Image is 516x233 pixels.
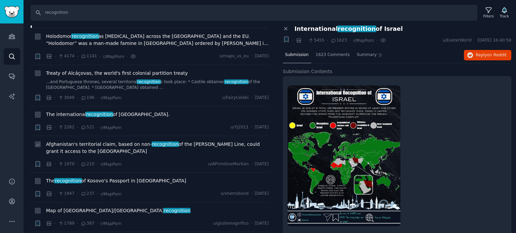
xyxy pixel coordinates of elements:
span: · [77,220,78,227]
span: · [376,37,378,44]
span: International of Israel [295,25,403,33]
span: · [474,38,475,44]
img: GummySearch logo [4,6,19,18]
span: · [292,37,294,44]
span: u/APrimitiveMartian [208,161,249,167]
span: [DATE] [255,221,268,227]
span: [DATE] [255,191,268,197]
a: Holodomorrecognitionas [MEDICAL_DATA] across the [GEOGRAPHIC_DATA] and the EU. “Holodomor” was a ... [46,33,269,47]
span: u/giuliomagnifico [213,221,249,227]
span: 1789 [58,221,75,227]
span: Summary [357,52,377,58]
span: r/MapPorn [100,125,121,130]
span: Holodomor as [MEDICAL_DATA] across the [GEOGRAPHIC_DATA] and the EU. “Holodomor” was a man-made f... [46,33,269,47]
span: r/MapPorn [100,192,121,196]
span: · [77,190,78,197]
span: 1623 Comments [316,52,350,58]
span: · [77,94,78,101]
span: · [97,161,98,168]
button: Replyon Reddit [464,50,511,61]
span: · [97,190,98,197]
a: The internationalrecognitionof [GEOGRAPHIC_DATA]. [46,111,170,118]
span: 1141 [81,53,97,59]
input: Search Keyword [31,5,477,21]
span: · [54,53,56,60]
div: Filters [483,14,494,18]
span: Submission [285,52,309,58]
span: 2262 [58,124,75,130]
span: 3049 [58,95,75,101]
span: 196 [81,95,94,101]
a: Map of [GEOGRAPHIC_DATA]/[GEOGRAPHIC_DATA]recognition [46,207,190,214]
span: · [97,124,98,131]
span: u/maps_us_eu [219,53,249,59]
span: 1970 [58,161,75,167]
span: recognition [337,25,376,32]
span: Map of [GEOGRAPHIC_DATA]/[GEOGRAPHIC_DATA] [46,207,190,214]
span: [DATE] [255,161,268,167]
a: ...and Portuguese thrones, several territorialrecognitions took place: * Castile obtainedrecognit... [46,79,269,91]
span: r/MapPorn [103,54,124,59]
span: [DATE] 16:40:58 [478,38,511,44]
span: · [77,161,78,168]
span: r/MapPorn [353,38,374,43]
span: 210 [81,161,94,167]
span: [DATE] [255,53,268,59]
span: · [54,161,56,168]
span: · [251,53,252,59]
span: · [251,95,252,101]
span: · [54,94,56,101]
span: 1947 [58,191,75,197]
a: Therecognitionof Kosovo‘s Passport in [GEOGRAPHIC_DATA] [46,177,186,184]
span: r/MapPorn [100,162,121,167]
button: Track [498,6,511,20]
span: recognition [54,178,82,183]
span: recognition [224,79,248,84]
span: r/MapPorn [100,96,121,100]
a: Afghanistan's territorial claim, based on non-recognitionof the [PERSON_NAME] Line, could grant i... [46,141,269,155]
span: recognition [152,141,179,147]
span: · [77,53,78,60]
span: u/YJ2011 [230,124,249,130]
span: recognition [163,208,191,213]
span: The international of [GEOGRAPHIC_DATA]. [46,111,170,118]
span: u/xhemsbond [221,191,249,197]
span: Submission Contents [283,68,333,75]
span: u/FairyCelebi [222,95,249,101]
span: recognition [86,112,113,117]
span: recognition [71,34,99,39]
span: The of Kosovo‘s Passport in [GEOGRAPHIC_DATA] [46,177,186,184]
img: International Recognition of Israel [288,85,400,226]
span: · [251,124,252,130]
span: · [251,161,252,167]
span: · [251,221,252,227]
span: · [251,191,252,197]
span: · [97,94,98,101]
span: r/MapPorn [100,221,121,226]
span: u/ExeterWorld [442,38,472,44]
span: Afghanistan's territorial claim, based on non- of the [PERSON_NAME] Line, could grant it access t... [46,141,269,155]
span: 521 [81,124,94,130]
a: Treaty of Alcáçovas, the world's first colonial partition treaty [46,70,188,77]
span: [DATE] [255,124,268,130]
span: Reply [476,52,507,58]
span: 1623 [331,38,347,44]
span: 4174 [58,53,75,59]
span: · [126,53,128,60]
span: [DATE] [255,95,268,101]
span: 237 [81,191,94,197]
span: · [99,53,101,60]
span: · [349,37,351,44]
span: · [54,124,56,131]
span: on Reddit [487,53,507,57]
span: · [97,220,98,227]
span: · [304,37,305,44]
span: recognition [137,79,161,84]
div: Track [500,14,509,18]
span: 5455 [308,38,325,44]
span: · [77,124,78,131]
span: · [327,37,328,44]
span: · [54,220,56,227]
